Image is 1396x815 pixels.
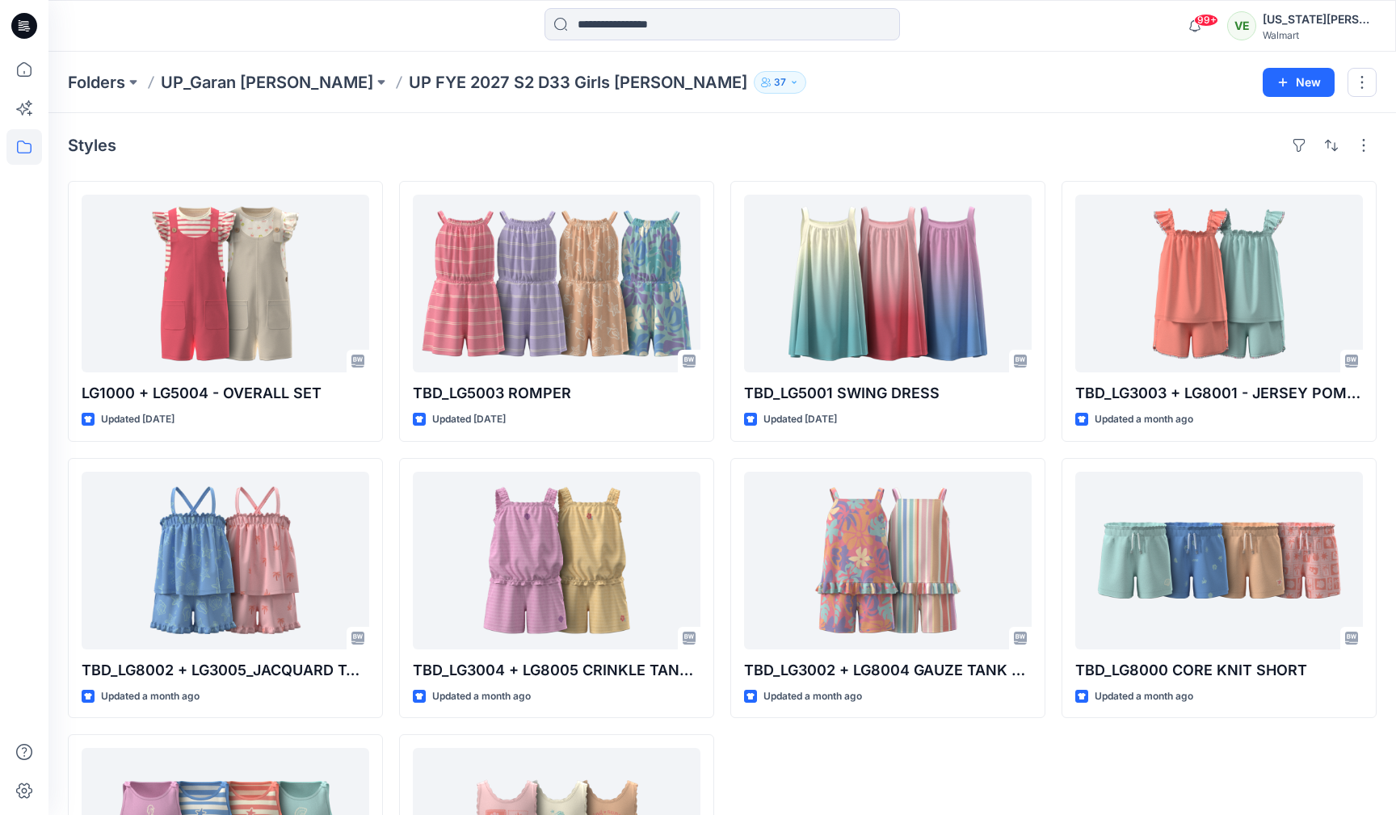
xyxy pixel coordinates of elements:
a: LG1000 + LG5004 - OVERALL SET [82,195,369,372]
p: Updated a month ago [763,688,862,705]
p: TBD_LG3003 + LG8001 - JERSEY POM POM KNIT SET [1075,382,1363,405]
a: Folders [68,71,125,94]
a: TBD_LG5001 SWING DRESS [744,195,1032,372]
p: Updated a month ago [101,688,200,705]
span: 99+ [1194,14,1218,27]
div: VE [1227,11,1256,40]
p: TBD_LG8000 CORE KNIT SHORT [1075,659,1363,682]
p: TBD_LG3002 + LG8004 GAUZE TANK AND SHORT SET [744,659,1032,682]
p: LG1000 + LG5004 - OVERALL SET [82,382,369,405]
a: TBD_LG3004 + LG8005 CRINKLE TANK AND SHORT KNIT SET [413,472,700,649]
p: UP FYE 2027 S2 D33 Girls [PERSON_NAME] [409,71,747,94]
a: TBD_LG5003 ROMPER [413,195,700,372]
p: Updated [DATE] [432,411,506,428]
div: Walmart [1263,29,1376,41]
p: TBD_LG3004 + LG8005 CRINKLE TANK AND SHORT KNIT SET [413,659,700,682]
p: Updated [DATE] [101,411,174,428]
button: New [1263,68,1335,97]
a: TBD_LG8000 CORE KNIT SHORT [1075,472,1363,649]
p: Updated [DATE] [763,411,837,428]
p: Updated a month ago [1095,411,1193,428]
p: TBD_LG5001 SWING DRESS [744,382,1032,405]
div: [US_STATE][PERSON_NAME] [1263,10,1376,29]
p: Updated a month ago [432,688,531,705]
h4: Styles [68,136,116,155]
p: TBD_LG5003 ROMPER [413,382,700,405]
p: 37 [774,74,786,91]
p: TBD_LG8002 + LG3005_JACQUARD TANK AND SHORT SET [82,659,369,682]
p: Updated a month ago [1095,688,1193,705]
button: 37 [754,71,806,94]
a: UP_Garan [PERSON_NAME] [161,71,373,94]
a: TBD_LG8002 + LG3005_JACQUARD TANK AND SHORT SET [82,472,369,649]
a: TBD_LG3003 + LG8001 - JERSEY POM POM KNIT SET [1075,195,1363,372]
a: TBD_LG3002 + LG8004 GAUZE TANK AND SHORT SET [744,472,1032,649]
